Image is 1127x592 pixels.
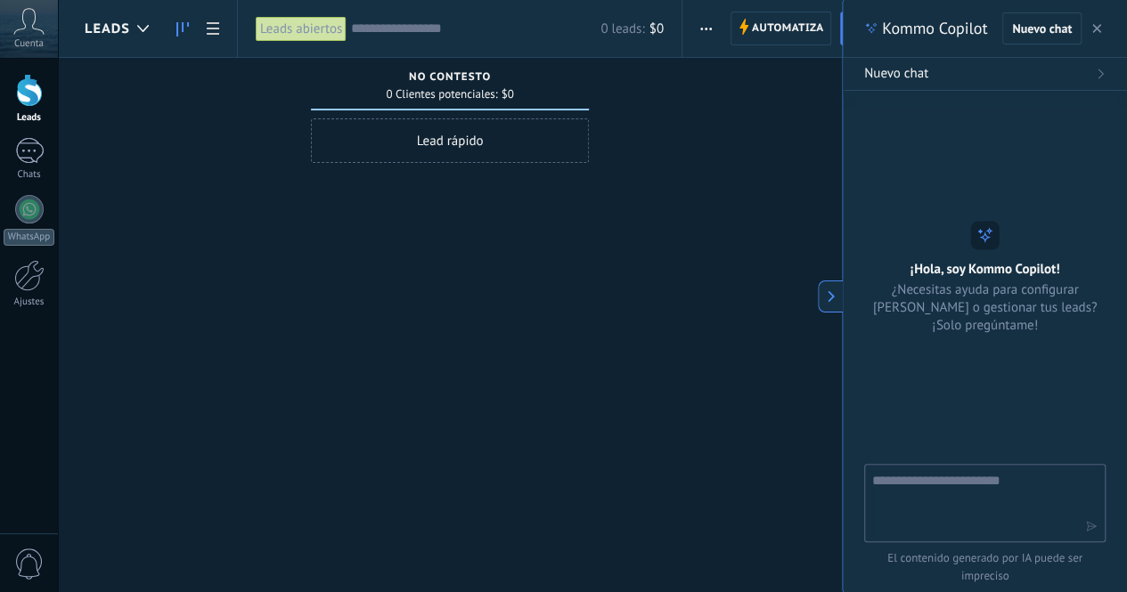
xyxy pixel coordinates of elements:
[85,20,130,37] span: Leads
[311,118,589,163] div: Lead rápido
[167,12,198,46] a: Leads
[600,20,644,37] span: 0 leads:
[649,20,664,37] span: $0
[502,89,514,100] span: $0
[409,71,491,84] span: No contesto
[14,38,44,50] span: Cuenta
[4,296,55,308] div: Ajustes
[843,58,1127,91] button: Nuevo chat
[911,260,1060,277] h2: ¡Hola, soy Kommo Copilot!
[198,12,228,46] a: Lista
[864,280,1106,334] span: ¿Necesitas ayuda para configurar [PERSON_NAME] o gestionar tus leads? ¡Solo pregúntame!
[864,549,1106,585] span: El contenido generado por IA puede ser impreciso
[320,71,580,86] div: No contesto
[1012,22,1072,35] span: Nuevo chat
[4,169,55,181] div: Chats
[1002,12,1082,45] button: Nuevo chat
[693,12,719,45] button: Más
[4,112,55,124] div: Leads
[864,65,928,83] span: Nuevo chat
[752,12,824,45] span: Automatiza
[840,12,896,45] a: Lead
[882,18,987,39] span: Kommo Copilot
[386,89,497,100] span: 0 Clientes potenciales:
[4,229,54,246] div: WhatsApp
[731,12,832,45] a: Automatiza
[256,16,347,42] div: Leads abiertos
